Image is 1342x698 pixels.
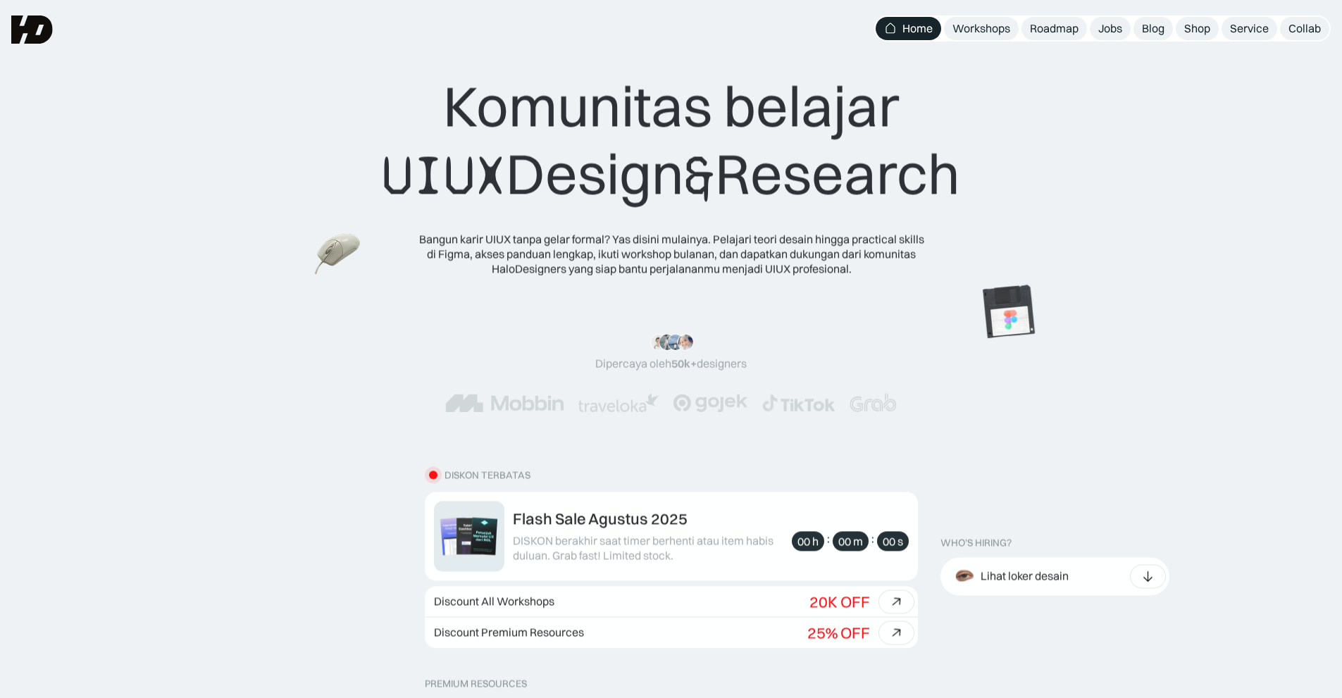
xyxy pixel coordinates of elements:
div: : [871,531,874,546]
p: PREMIUM RESOURCES [425,678,918,690]
div: 00 h [797,534,819,549]
div: diskon terbatas [445,469,530,481]
div: WHO’S HIRING? [940,537,1012,549]
div: : [827,531,830,546]
div: 00 m [838,534,863,549]
a: Jobs [1090,17,1131,40]
a: Blog [1133,17,1173,40]
div: 00 s [883,534,903,549]
div: DISKON berakhir saat timer berhenti atau item habis duluan. Grab fast! Limited stock. [513,534,785,563]
span: 50k+ [671,356,697,370]
div: Lihat loker desain [981,569,1069,584]
div: Bangun karir UIUX tanpa gelar formal? Yas disini mulainya. Pelajari teori desain hingga practical... [418,232,925,275]
a: Service [1222,17,1277,40]
div: Workshops [952,21,1010,36]
div: Shop [1184,21,1210,36]
a: Shop [1176,17,1219,40]
a: Workshops [944,17,1019,40]
span: UIUX [382,142,506,209]
div: Service [1230,21,1269,36]
span: & [684,142,715,209]
div: Roadmap [1030,21,1079,36]
a: Home [876,17,941,40]
div: Discount All Workshops [434,595,554,609]
div: Discount Premium Resources [434,626,584,640]
a: Discount All Workshops20K OFF [425,587,918,618]
div: Blog [1142,21,1164,36]
div: Home [902,21,933,36]
div: Dipercaya oleh designers [595,356,747,371]
a: Discount Premium Resources25% OFF [425,618,918,649]
a: Roadmap [1021,17,1087,40]
div: Collab [1288,21,1321,36]
div: 25% OFF [807,623,870,642]
div: 20K OFF [809,592,870,611]
div: Jobs [1098,21,1122,36]
div: Komunitas belajar Design Research [382,72,960,209]
a: Collab [1280,17,1329,40]
div: Flash Sale Agustus 2025 [513,510,688,528]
